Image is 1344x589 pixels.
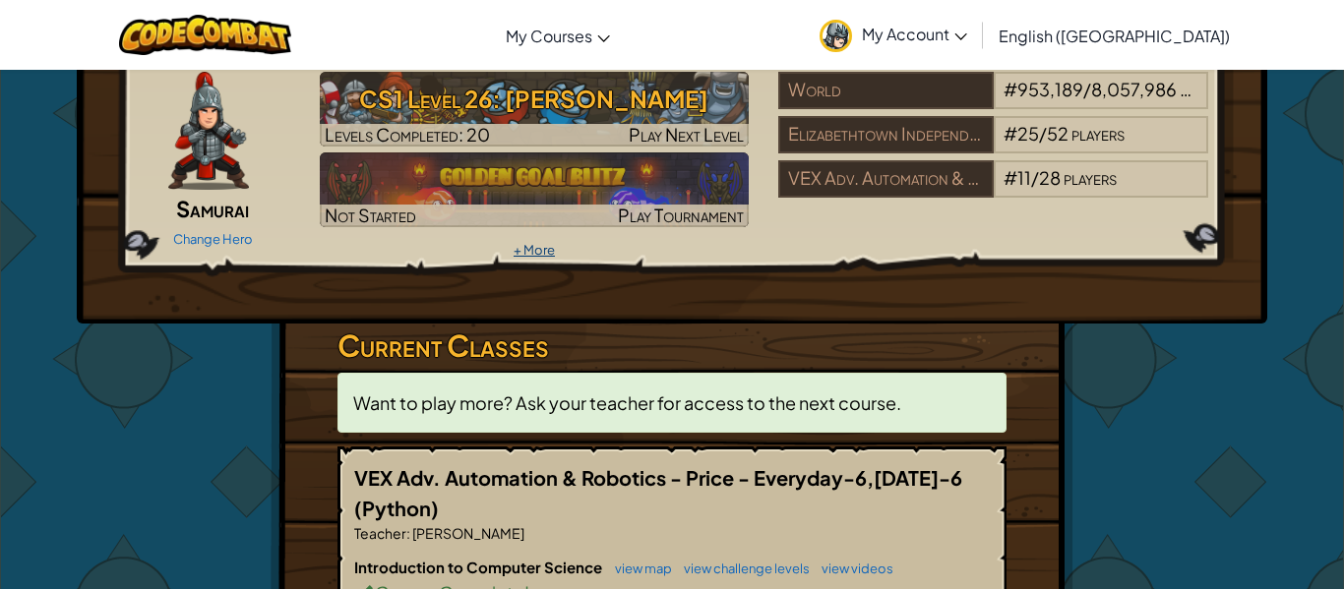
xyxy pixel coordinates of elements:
[1017,122,1039,145] span: 25
[1083,78,1091,100] span: /
[989,9,1240,62] a: English ([GEOGRAPHIC_DATA])
[778,72,993,109] div: World
[1064,166,1117,189] span: players
[862,24,967,44] span: My Account
[820,20,852,52] img: avatar
[812,560,893,576] a: view videos
[320,77,750,121] h3: CS1 Level 26: [PERSON_NAME]
[354,465,962,490] span: VEX Adv. Automation & Robotics - Price - Everyday-6,[DATE]-6
[810,4,977,66] a: My Account
[514,242,555,258] a: + More
[325,123,490,146] span: Levels Completed: 20
[1017,78,1083,100] span: 953,189
[325,204,416,226] span: Not Started
[410,524,524,542] span: [PERSON_NAME]
[1017,166,1031,189] span: 11
[320,72,750,147] a: Play Next Level
[320,72,750,147] img: CS1 Level 26: Wakka Maul
[406,524,410,542] span: :
[605,560,672,576] a: view map
[1004,166,1017,189] span: #
[778,90,1208,113] a: World#953,189/8,057,986players
[1071,122,1125,145] span: players
[337,324,1007,368] h3: Current Classes
[778,160,993,198] div: VEX Adv. Automation & Robotics - Price - Everyday-6,[DATE]-6
[1031,166,1039,189] span: /
[353,391,901,414] span: Want to play more? Ask your teacher for access to the next course.
[629,123,744,146] span: Play Next Level
[496,9,620,62] a: My Courses
[354,496,439,520] span: (Python)
[1180,78,1233,100] span: players
[320,152,750,227] img: Golden Goal
[354,524,406,542] span: Teacher
[618,204,744,226] span: Play Tournament
[778,116,993,153] div: Elizabethtown Independent
[1091,78,1177,100] span: 8,057,986
[506,26,592,46] span: My Courses
[1039,166,1061,189] span: 28
[1004,78,1017,100] span: #
[999,26,1230,46] span: English ([GEOGRAPHIC_DATA])
[778,135,1208,157] a: Elizabethtown Independent#25/52players
[1047,122,1069,145] span: 52
[1039,122,1047,145] span: /
[1004,122,1017,145] span: #
[320,152,750,227] a: Not StartedPlay Tournament
[119,15,291,55] img: CodeCombat logo
[173,231,253,247] a: Change Hero
[354,558,605,576] span: Introduction to Computer Science
[778,179,1208,202] a: VEX Adv. Automation & Robotics - Price - Everyday-6,[DATE]-6#11/28players
[176,195,249,222] span: Samurai
[168,72,249,190] img: samurai.pose.png
[674,560,810,576] a: view challenge levels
